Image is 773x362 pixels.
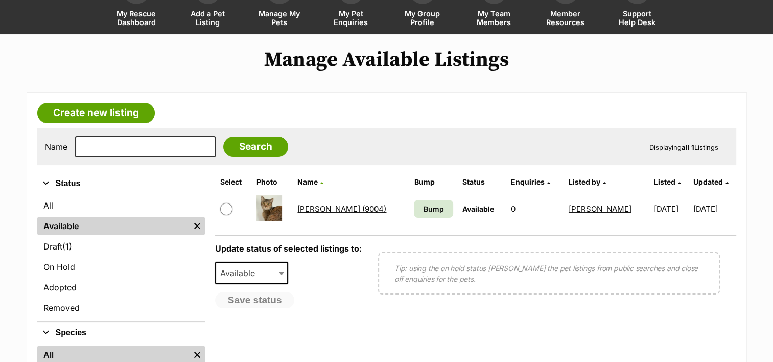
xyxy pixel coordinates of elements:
[569,177,606,186] a: Listed by
[185,9,231,27] span: Add a Pet Listing
[223,137,288,157] input: Search
[410,174,457,190] th: Bump
[650,191,692,227] td: [DATE]
[511,177,550,186] a: Enquiries
[215,262,289,284] span: Available
[215,292,295,308] button: Save status
[693,177,728,186] a: Updated
[471,9,517,27] span: My Team Members
[400,9,446,27] span: My Group Profile
[37,237,205,256] a: Draft
[693,191,735,227] td: [DATE]
[328,9,374,27] span: My Pet Enquiries
[507,191,564,227] td: 0
[216,174,251,190] th: Select
[190,217,205,235] a: Remove filter
[693,177,722,186] span: Updated
[511,177,545,186] span: translation missing: en.admin.listings.index.attributes.enquiries
[37,217,190,235] a: Available
[37,278,205,297] a: Adopted
[297,204,386,214] a: [PERSON_NAME] (9004)
[654,177,681,186] a: Listed
[215,243,362,254] label: Update status of selected listings to:
[45,142,67,151] label: Name
[37,194,205,321] div: Status
[424,203,444,214] span: Bump
[458,174,506,190] th: Status
[569,177,600,186] span: Listed by
[113,9,159,27] span: My Rescue Dashboard
[216,266,265,280] span: Available
[649,143,718,151] span: Displaying Listings
[37,258,205,276] a: On Hold
[37,326,205,340] button: Species
[297,177,318,186] span: Name
[682,143,694,151] strong: all 1
[414,200,453,218] a: Bump
[37,196,205,215] a: All
[256,9,302,27] span: Manage My Pets
[37,299,205,317] a: Removed
[543,9,589,27] span: Member Resources
[394,263,704,284] p: Tip: using the on hold status [PERSON_NAME] the pet listings from public searches and close off e...
[62,240,72,253] span: (1)
[252,174,293,190] th: Photo
[297,177,323,186] a: Name
[462,205,494,213] span: Available
[614,9,660,27] span: Support Help Desk
[569,204,631,214] a: [PERSON_NAME]
[37,103,155,123] a: Create new listing
[654,177,675,186] span: Listed
[37,177,205,190] button: Status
